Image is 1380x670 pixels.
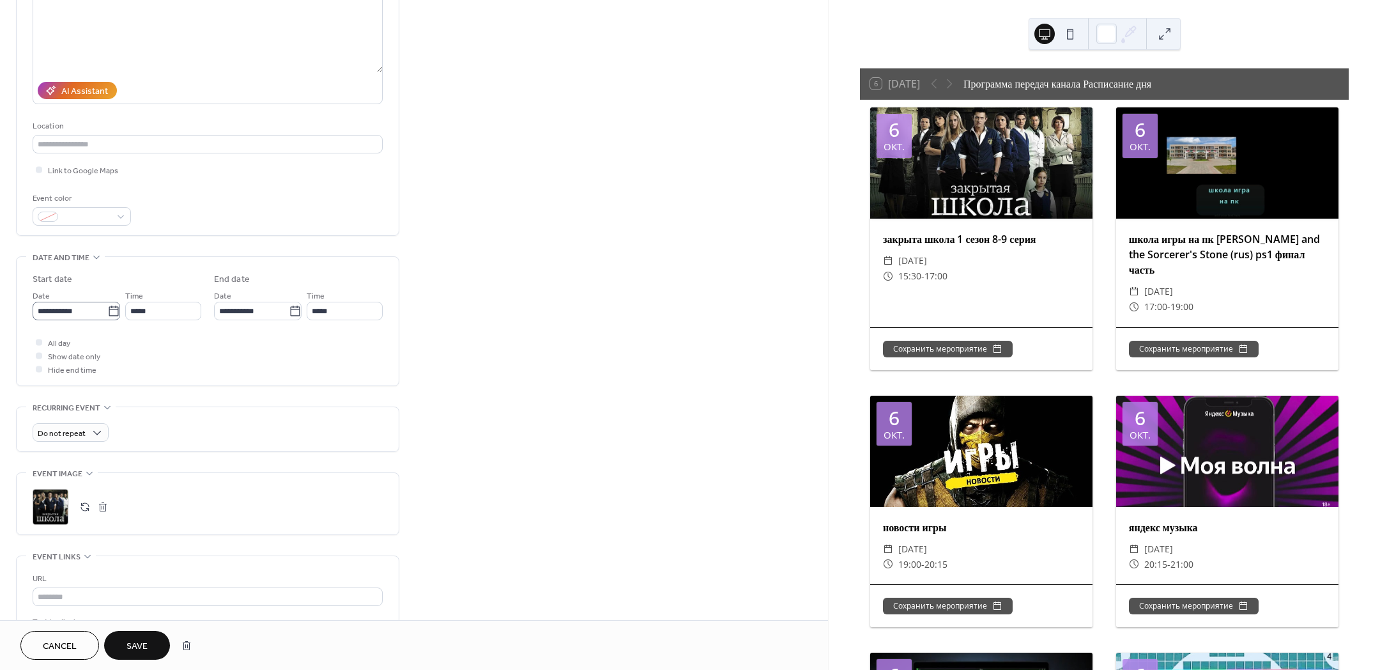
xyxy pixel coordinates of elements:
[48,337,70,350] span: All day
[898,557,921,572] span: 19:00
[104,631,170,660] button: Save
[33,120,380,133] div: Location
[1135,120,1146,139] div: 6
[33,251,89,265] span: Date and time
[126,640,148,653] span: Save
[1135,409,1146,428] div: 6
[884,430,905,440] div: окт.
[889,409,900,428] div: 6
[1116,231,1338,277] div: школа игры на пк [PERSON_NAME] and the Sorcerer's Stone (rus) ps1 финал часть
[963,76,1151,91] div: Программа передач канала Расписание дня
[38,426,86,441] span: Do not repeat
[214,290,231,303] span: Date
[38,82,117,99] button: AI Assistant
[921,269,924,284] span: -
[33,290,50,303] span: Date
[307,290,325,303] span: Time
[924,557,947,572] span: 20:15
[125,290,143,303] span: Time
[883,598,1013,614] button: Сохранить мероприятие
[898,541,927,557] span: [DATE]
[1129,557,1139,572] div: ​
[883,269,893,284] div: ​
[1144,557,1167,572] span: 20:15
[898,253,927,269] span: [DATE]
[33,192,128,205] div: Event color
[1130,430,1151,440] div: окт.
[48,164,118,178] span: Link to Google Maps
[870,520,1092,535] div: новости игры
[1116,520,1338,535] div: яндекс музыка
[921,557,924,572] span: -
[1170,557,1193,572] span: 21:00
[1129,541,1139,557] div: ​
[1129,341,1259,357] button: Сохранить мероприятие
[33,273,72,286] div: Start date
[214,273,250,286] div: End date
[1129,598,1259,614] button: Сохранить мероприятие
[1170,299,1193,315] span: 19:00
[1130,142,1151,152] div: окт.
[48,350,100,364] span: Show date only
[61,85,108,98] div: AI Assistant
[33,572,380,586] div: URL
[924,269,947,284] span: 17:00
[33,401,100,415] span: Recurring event
[884,142,905,152] div: окт.
[1144,541,1173,557] span: [DATE]
[33,467,82,481] span: Event image
[43,640,77,653] span: Cancel
[20,631,99,660] button: Cancel
[1167,299,1170,315] span: -
[33,550,80,564] span: Event links
[1144,299,1167,315] span: 17:00
[889,120,900,139] div: 6
[1129,284,1139,299] div: ​
[1129,299,1139,315] div: ​
[883,341,1013,357] button: Сохранить мероприятие
[33,489,68,525] div: ;
[870,231,1092,247] div: закрыта школа 1 сезон 8-9 серия
[1144,284,1173,299] span: [DATE]
[48,364,96,377] span: Hide end time
[1167,557,1170,572] span: -
[898,269,921,284] span: 15:30
[33,616,380,629] div: Text to display
[883,541,893,557] div: ​
[883,557,893,572] div: ​
[883,253,893,269] div: ​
